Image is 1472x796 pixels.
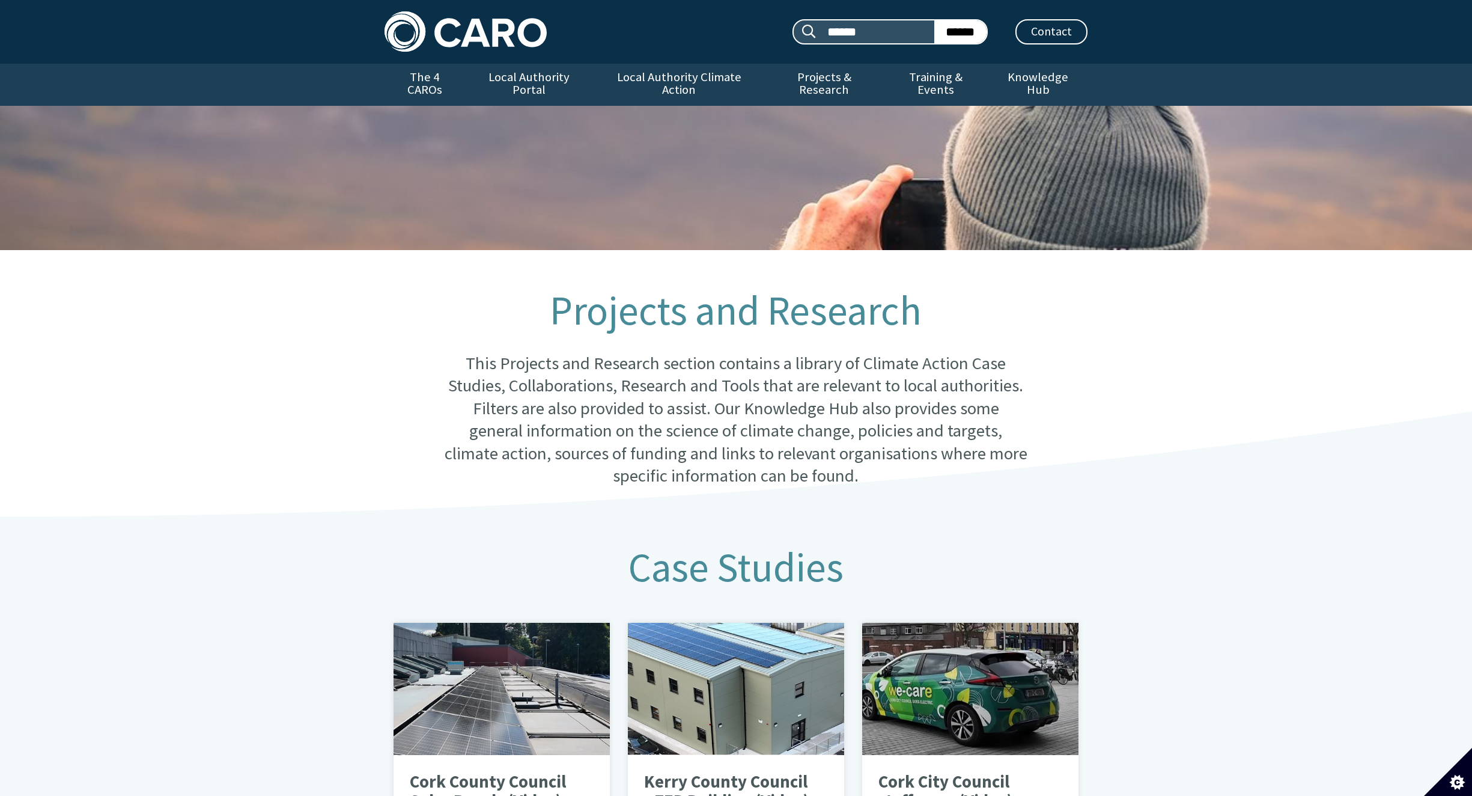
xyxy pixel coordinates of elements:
[593,64,764,106] a: Local Authority Climate Action
[385,64,464,106] a: The 4 CAROs
[989,64,1087,106] a: Knowledge Hub
[445,289,1027,333] h1: Projects and Research
[464,64,593,106] a: Local Authority Portal
[385,545,1087,589] h2: Case Studies
[1424,748,1472,796] button: Set cookie preferences
[1015,19,1087,44] a: Contact
[385,11,547,52] img: Caro logo
[883,64,988,106] a: Training & Events
[445,352,1027,488] p: This Projects and Research section contains a library of Climate Action Case Studies, Collaborati...
[765,64,884,106] a: Projects & Research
